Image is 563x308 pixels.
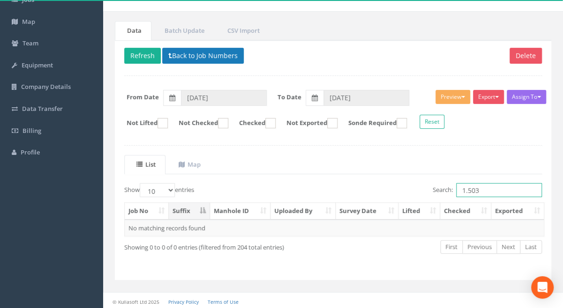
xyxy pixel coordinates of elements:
[456,183,542,197] input: Search:
[420,115,444,129] button: Reset
[277,118,338,128] label: Not Exported
[496,240,520,254] a: Next
[531,276,554,299] div: Open Intercom Messenger
[136,160,156,169] uib-tab-heading: List
[507,90,546,104] button: Assign To
[462,240,497,254] a: Previous
[127,93,159,102] label: From Date
[520,240,542,254] a: Last
[124,239,290,252] div: Showing 0 to 0 of 0 entries (filtered from 204 total entries)
[22,61,53,69] span: Equipment
[115,21,151,40] a: Data
[169,203,210,220] th: Suffix: activate to sort column descending
[117,118,168,128] label: Not Lifted
[125,220,544,236] td: No matching records found
[215,21,270,40] a: CSV Import
[440,240,463,254] a: First
[433,183,542,197] label: Search:
[398,203,440,220] th: Lifted: activate to sort column ascending
[124,48,161,64] button: Refresh
[23,126,41,135] span: Billing
[278,93,301,102] label: To Date
[270,203,336,220] th: Uploaded By: activate to sort column ascending
[162,48,244,64] button: Back to Job Numbers
[210,203,271,220] th: Manhole ID: activate to sort column ascending
[181,90,267,106] input: From Date
[166,155,210,174] a: Map
[168,299,199,305] a: Privacy Policy
[336,203,398,220] th: Survey Date: activate to sort column ascending
[152,21,214,40] a: Batch Update
[339,118,407,128] label: Sonde Required
[208,299,239,305] a: Terms of Use
[473,90,504,104] button: Export
[230,118,276,128] label: Checked
[510,48,542,64] button: Delete
[323,90,409,106] input: To Date
[125,203,169,220] th: Job No: activate to sort column ascending
[22,17,35,26] span: Map
[21,148,40,156] span: Profile
[169,118,228,128] label: Not Checked
[435,90,470,104] button: Preview
[140,183,175,197] select: Showentries
[23,39,38,47] span: Team
[440,203,491,220] th: Checked: activate to sort column ascending
[179,160,201,169] uib-tab-heading: Map
[113,299,159,305] small: © Kullasoft Ltd 2025
[124,183,194,197] label: Show entries
[22,104,63,113] span: Data Transfer
[21,82,71,91] span: Company Details
[124,155,165,174] a: List
[491,203,544,220] th: Exported: activate to sort column ascending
